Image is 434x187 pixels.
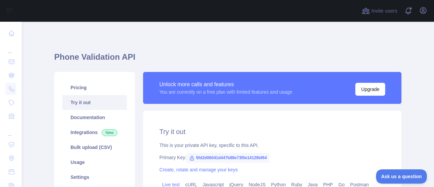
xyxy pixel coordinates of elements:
a: Integrations New [62,125,127,140]
a: Settings [62,170,127,185]
div: Primary Key: [159,154,385,161]
span: Invite users [371,7,397,15]
button: Invite users [360,5,399,16]
button: Upgrade [355,83,385,96]
span: New [102,129,117,136]
div: This is your private API key, specific to this API. [159,142,385,149]
a: Create, rotate and manage your keys [159,167,238,172]
div: ... [5,124,16,137]
a: Bulk upload (CSV) [62,140,127,155]
a: Try it out [62,95,127,110]
a: Documentation [62,110,127,125]
a: Pricing [62,80,127,95]
div: ... [5,41,16,54]
div: You are currently on a free plan with limited features and usage [159,89,292,95]
iframe: Toggle Customer Support [376,169,427,184]
div: Unlock more calls and features [159,80,292,89]
span: 5fd2d06041d447b89e73f0e14129bf64 [186,153,270,163]
h2: Try it out [159,127,385,136]
h1: Phone Validation API [54,52,401,68]
a: Usage [62,155,127,170]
